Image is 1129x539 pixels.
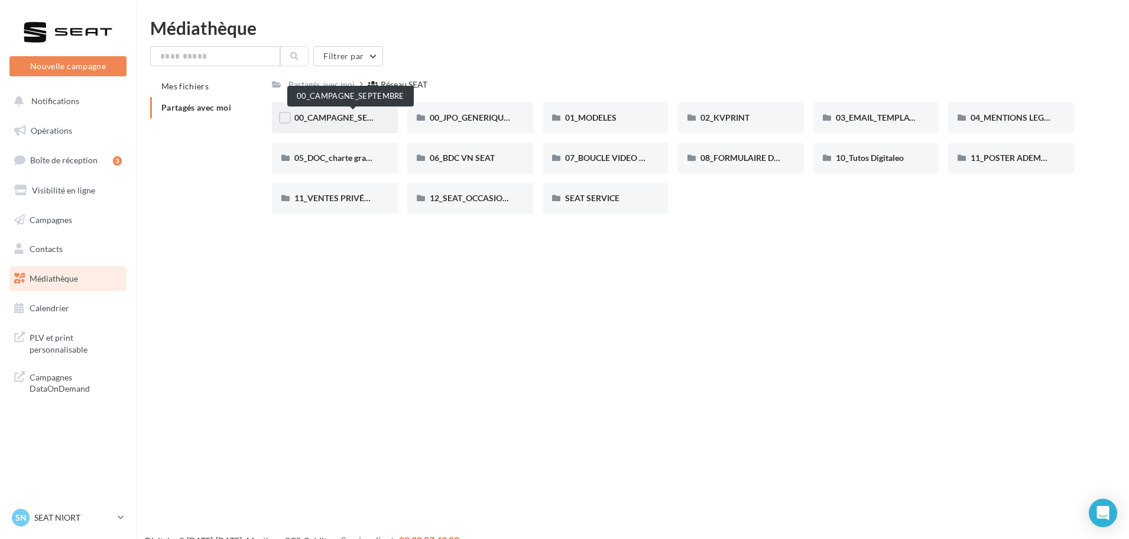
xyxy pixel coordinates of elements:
div: Open Intercom Messenger [1089,499,1117,527]
span: 11_POSTER ADEME SEAT [971,153,1067,163]
a: Médiathèque [7,266,129,291]
span: Mes fichiers [161,81,209,91]
a: Boîte de réception3 [7,147,129,173]
span: SEAT SERVICE [565,193,619,203]
span: 01_MODELES [565,112,617,122]
span: 00_JPO_GENERIQUE IBIZA ARONA [430,112,563,122]
div: 3 [113,156,122,166]
span: 00_CAMPAGNE_SEPTEMBRE [294,112,405,122]
a: Campagnes DataOnDemand [7,364,129,399]
span: Campagnes [30,214,72,224]
span: 10_Tutos Digitaleo [836,153,904,163]
span: Visibilité en ligne [32,185,95,195]
span: SN [15,512,27,524]
div: Partagés avec moi [288,79,355,91]
a: Campagnes [7,208,129,233]
span: Notifications [31,96,79,106]
span: Opérations [31,125,72,135]
span: Campagnes DataOnDemand [30,369,122,395]
div: 00_CAMPAGNE_SEPTEMBRE [287,86,414,106]
span: PLV et print personnalisable [30,330,122,355]
span: 12_SEAT_OCCASIONS_GARANTIES [430,193,563,203]
button: Notifications [7,89,124,114]
div: Réseau SEAT [381,79,427,91]
div: Médiathèque [150,19,1115,37]
a: SN SEAT NIORT [9,506,126,529]
span: 05_DOC_charte graphique + Guidelines [294,153,439,163]
span: 07_BOUCLE VIDEO ECRAN SHOWROOM [565,153,721,163]
span: 06_BDC VN SEAT [430,153,495,163]
a: Calendrier [7,296,129,321]
p: SEAT NIORT [34,512,113,524]
span: 08_FORMULAIRE DE DEMANDE CRÉATIVE [700,153,862,163]
a: PLV et print personnalisable [7,325,129,360]
span: 04_MENTIONS LEGALES OFFRES PRESSE [971,112,1127,122]
button: Nouvelle campagne [9,56,126,76]
span: Calendrier [30,303,69,313]
span: Médiathèque [30,273,78,283]
button: Filtrer par [313,46,383,66]
a: Contacts [7,237,129,262]
span: 03_EMAIL_TEMPLATE HTML SEAT [836,112,965,122]
a: Opérations [7,118,129,143]
a: Visibilité en ligne [7,178,129,203]
span: Partagés avec moi [161,102,231,112]
span: 11_VENTES PRIVÉES SEAT [294,193,395,203]
span: Boîte de réception [30,155,98,165]
span: 02_KVPRINT [700,112,750,122]
span: Contacts [30,244,63,254]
